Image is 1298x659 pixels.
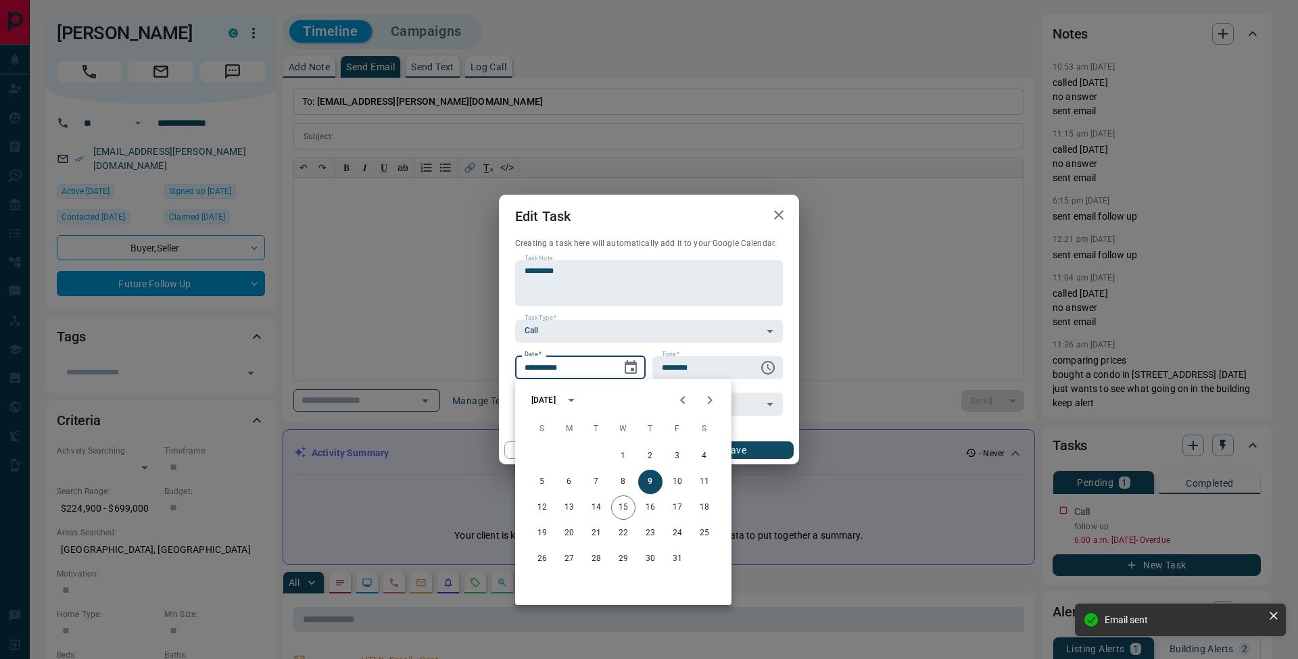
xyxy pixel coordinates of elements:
button: 7 [584,470,608,494]
button: 22 [611,521,635,545]
label: Task Type [525,314,556,322]
button: Next month [696,387,723,414]
button: Cancel [504,441,620,459]
button: 16 [638,495,663,520]
span: Thursday [638,416,663,443]
button: Previous month [669,387,696,414]
button: 3 [665,444,690,468]
button: 29 [611,547,635,571]
button: 13 [557,495,581,520]
p: Creating a task here will automatically add it to your Google Calendar. [515,238,783,249]
button: 31 [665,547,690,571]
button: 8 [611,470,635,494]
button: 14 [584,495,608,520]
span: Monday [557,416,581,443]
span: Wednesday [611,416,635,443]
button: Choose date, selected date is Oct 9, 2025 [617,354,644,381]
button: 2 [638,444,663,468]
button: 24 [665,521,690,545]
button: 17 [665,495,690,520]
button: 9 [638,470,663,494]
span: Tuesday [584,416,608,443]
h2: Edit Task [499,195,587,238]
label: Date [525,350,542,359]
label: Task Note [525,254,552,263]
button: 19 [530,521,554,545]
span: Friday [665,416,690,443]
button: 27 [557,547,581,571]
button: 26 [530,547,554,571]
div: [DATE] [531,394,556,406]
button: 18 [692,495,717,520]
button: 12 [530,495,554,520]
button: 10 [665,470,690,494]
div: Email sent [1105,614,1263,625]
button: 25 [692,521,717,545]
span: Saturday [692,416,717,443]
button: 30 [638,547,663,571]
div: Call [515,320,783,343]
button: 21 [584,521,608,545]
button: 28 [584,547,608,571]
button: Save [678,441,794,459]
span: Sunday [530,416,554,443]
label: Time [662,350,679,359]
button: 1 [611,444,635,468]
button: 20 [557,521,581,545]
button: 6 [557,470,581,494]
button: 23 [638,521,663,545]
button: Choose time, selected time is 6:00 AM [754,354,782,381]
button: 11 [692,470,717,494]
button: 15 [611,495,635,520]
button: 4 [692,444,717,468]
button: 5 [530,470,554,494]
button: calendar view is open, switch to year view [560,389,583,412]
